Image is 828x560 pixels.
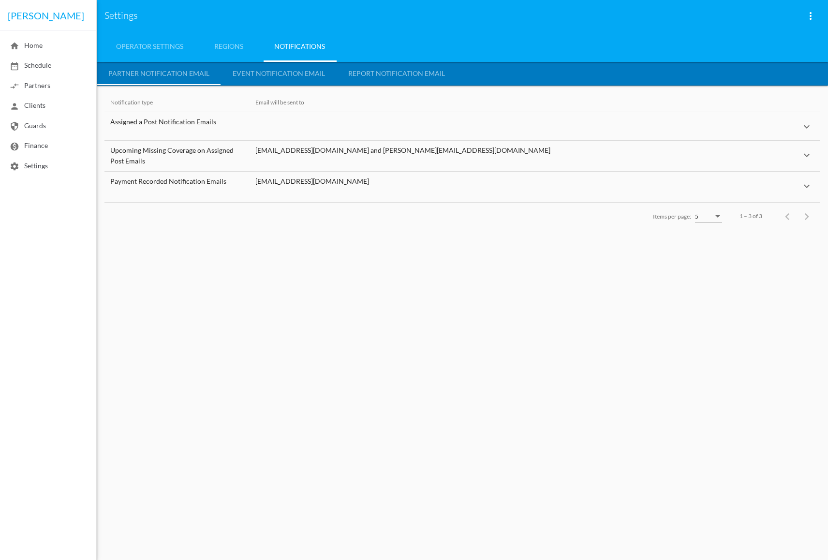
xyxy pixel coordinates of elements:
mat-icon: compare_arrows [10,81,19,91]
span: 5 [695,213,698,220]
div: Partner Notification Email [108,69,209,78]
mat-icon: security [10,121,19,131]
button: Next page [797,206,816,226]
span: Email will be sent to [255,99,304,106]
mat-icon: more_vert [805,10,816,22]
mat-icon: expand_more [801,121,813,133]
span: Clients [10,101,45,109]
span: Settings [104,8,801,23]
div: Event Notification Email [233,69,325,78]
mat-icon: monetization_on [10,142,19,151]
div: [EMAIL_ADDRESS][DOMAIN_NAME] and [PERSON_NAME][EMAIL_ADDRESS][DOMAIN_NAME] [255,145,785,156]
span: Payment Recorded Notification Emails [110,177,226,185]
mat-icon: date_range [10,61,19,71]
a: Regions [195,31,263,62]
mat-icon: settings [10,162,19,171]
span: Partners [10,81,50,89]
span: Guards [10,121,46,130]
mat-icon: expand_more [801,180,813,192]
div: Items per page: [653,212,691,221]
a: Operator Settings [104,31,195,62]
mat-icon: home [10,41,19,51]
div: [EMAIL_ADDRESS][DOMAIN_NAME] [255,176,785,187]
span: Assigned a Post Notification Emails [110,118,216,126]
div: 1 – 3 of 3 [739,212,762,220]
div: Report Notification Email [348,69,445,78]
mat-select: Items per page: [695,213,722,220]
a: Notifications [263,31,337,62]
mat-icon: person [10,102,19,111]
span: Home [10,41,43,49]
span: Schedule [10,61,51,69]
span: Notification type [110,99,153,106]
span: Upcoming Missing Coverage on Assigned Post Emails [110,146,234,165]
span: Settings [10,162,48,170]
mat-icon: expand_more [801,149,813,161]
button: Previous page [778,206,797,226]
span: Finance [10,141,48,149]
